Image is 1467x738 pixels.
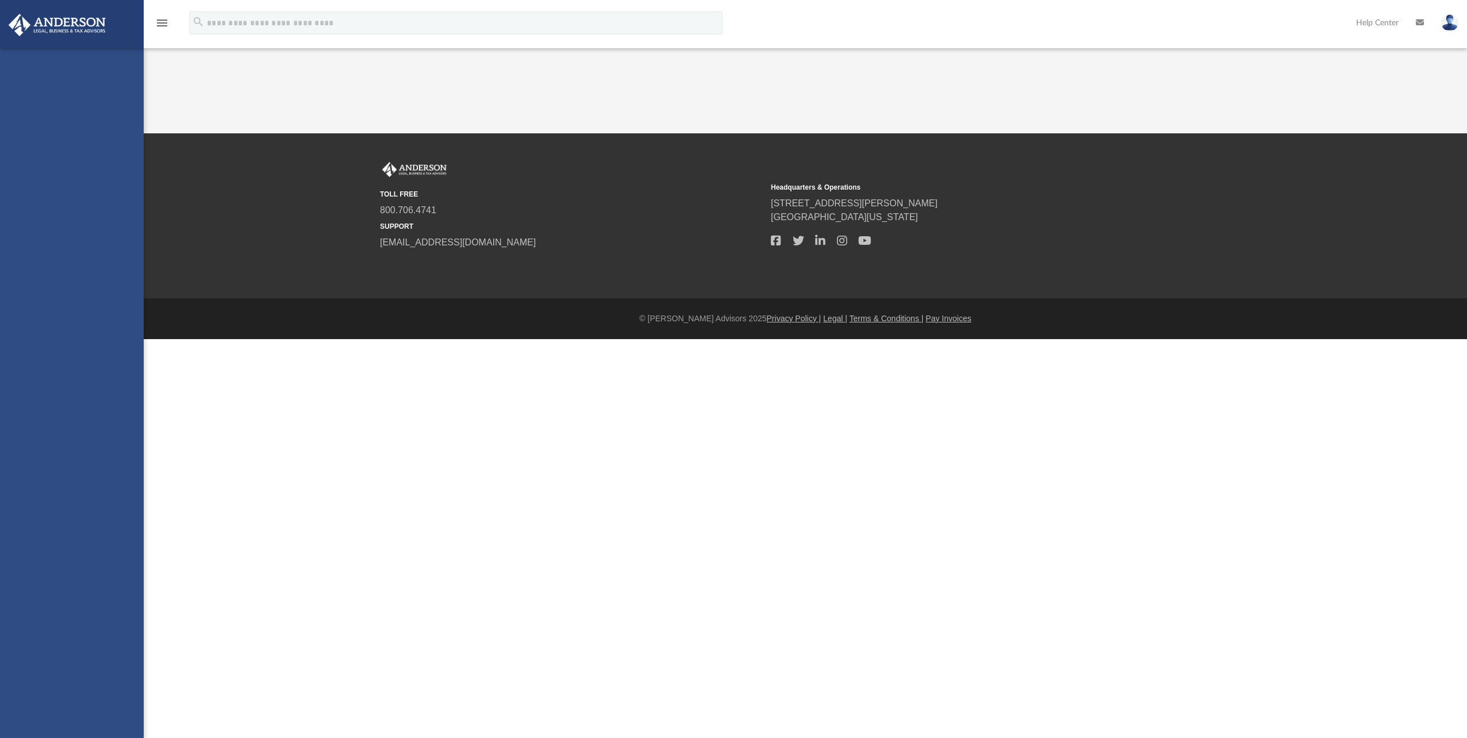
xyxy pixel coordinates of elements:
[823,314,847,323] a: Legal |
[192,16,205,28] i: search
[380,221,763,232] small: SUPPORT
[155,22,169,30] a: menu
[1441,14,1458,31] img: User Pic
[380,205,436,215] a: 800.706.4741
[771,198,938,208] a: [STREET_ADDRESS][PERSON_NAME]
[380,162,449,177] img: Anderson Advisors Platinum Portal
[380,237,536,247] a: [EMAIL_ADDRESS][DOMAIN_NAME]
[5,14,109,36] img: Anderson Advisors Platinum Portal
[925,314,971,323] a: Pay Invoices
[771,182,1154,193] small: Headquarters & Operations
[771,212,918,222] a: [GEOGRAPHIC_DATA][US_STATE]
[850,314,924,323] a: Terms & Conditions |
[380,189,763,199] small: TOLL FREE
[144,313,1467,325] div: © [PERSON_NAME] Advisors 2025
[155,16,169,30] i: menu
[767,314,821,323] a: Privacy Policy |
